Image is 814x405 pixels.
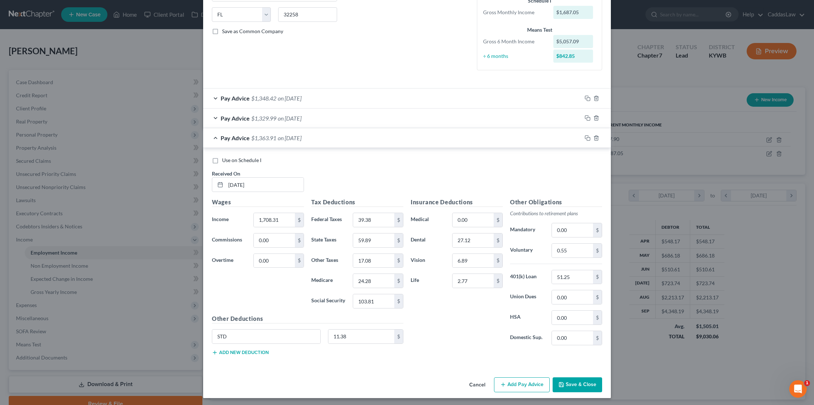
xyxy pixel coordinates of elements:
[308,213,349,227] label: Federal Taxes
[407,274,449,288] label: Life
[394,274,403,288] div: $
[407,253,449,268] label: Vision
[506,310,548,325] label: HSA
[453,254,494,268] input: 0.00
[394,330,403,343] div: $
[353,254,394,268] input: 0.00
[308,253,349,268] label: Other Taxes
[251,134,276,141] span: $1,363.91
[553,35,593,48] div: $5,057.09
[353,294,394,308] input: 0.00
[295,254,304,268] div: $
[506,270,548,284] label: 401(k) Loan
[510,210,602,217] p: Contributions to retirement plans
[394,294,403,308] div: $
[552,311,593,325] input: 0.00
[593,311,602,325] div: $
[479,9,550,16] div: Gross Monthly Income
[278,115,301,122] span: on [DATE]
[295,213,304,227] div: $
[453,213,494,227] input: 0.00
[394,213,403,227] div: $
[212,170,240,177] span: Received On
[353,274,394,288] input: 0.00
[494,274,502,288] div: $
[222,28,283,34] span: Save as Common Company
[221,134,250,141] span: Pay Advice
[494,254,502,268] div: $
[494,213,502,227] div: $
[308,274,349,288] label: Medicare
[494,233,502,247] div: $
[278,134,301,141] span: on [DATE]
[254,254,295,268] input: 0.00
[407,213,449,227] label: Medical
[552,331,593,345] input: 0.00
[295,233,304,247] div: $
[506,290,548,304] label: Union Dues
[553,377,602,393] button: Save & Close
[212,330,320,343] input: Specify...
[394,254,403,268] div: $
[463,378,491,393] button: Cancel
[553,50,593,63] div: $842.85
[278,95,301,102] span: on [DATE]
[479,38,550,45] div: Gross 6 Month Income
[506,331,548,345] label: Domestic Sup.
[353,213,394,227] input: 0.00
[453,274,494,288] input: 0.00
[308,294,349,308] label: Social Security
[221,95,250,102] span: Pay Advice
[221,115,250,122] span: Pay Advice
[212,216,229,222] span: Income
[212,350,269,355] button: Add new deduction
[453,233,494,247] input: 0.00
[552,244,593,257] input: 0.00
[254,213,295,227] input: 0.00
[311,198,403,207] h5: Tax Deductions
[494,377,550,393] button: Add Pay Advice
[251,95,276,102] span: $1,348.42
[278,7,337,22] input: Enter zip...
[226,178,304,192] input: MM/DD/YYYY
[506,243,548,258] label: Voluntary
[308,233,349,248] label: State Taxes
[552,270,593,284] input: 0.00
[208,253,250,268] label: Overtime
[222,157,261,163] span: Use on Schedule I
[593,331,602,345] div: $
[789,380,807,398] iframe: Intercom live chat
[506,223,548,237] label: Mandatory
[251,115,276,122] span: $1,329.99
[593,270,602,284] div: $
[479,52,550,60] div: ÷ 6 months
[394,233,403,247] div: $
[552,223,593,237] input: 0.00
[483,26,596,34] div: Means Test
[510,198,602,207] h5: Other Obligations
[553,6,593,19] div: $1,687.05
[208,233,250,248] label: Commissions
[804,380,810,386] span: 1
[593,244,602,257] div: $
[593,223,602,237] div: $
[593,290,602,304] div: $
[407,233,449,248] label: Dental
[552,290,593,304] input: 0.00
[328,330,395,343] input: 0.00
[411,198,503,207] h5: Insurance Deductions
[353,233,394,247] input: 0.00
[212,314,403,323] h5: Other Deductions
[254,233,295,247] input: 0.00
[212,198,304,207] h5: Wages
